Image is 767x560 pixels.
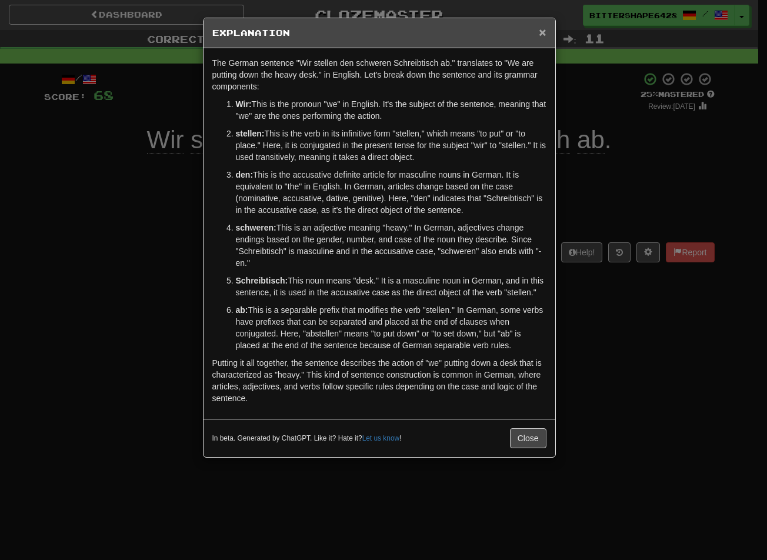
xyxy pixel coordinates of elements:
[236,276,288,285] strong: Schreibtisch:
[212,357,546,404] p: Putting it all together, the sentence describes the action of "we" putting down a desk that is ch...
[236,99,252,109] strong: Wir:
[212,27,546,39] h5: Explanation
[236,98,546,122] p: This is the pronoun "we" in English. It's the subject of the sentence, meaning that "we" are the ...
[236,169,546,216] p: This is the accusative definite article for masculine nouns in German. It is equivalent to "the" ...
[510,428,546,448] button: Close
[212,57,546,92] p: The German sentence "Wir stellen den schweren Schreibtisch ab." translates to "We are putting dow...
[236,170,254,179] strong: den:
[236,305,248,315] strong: ab:
[236,222,546,269] p: This is an adjective meaning "heavy." In German, adjectives change endings based on the gender, n...
[212,434,402,444] small: In beta. Generated by ChatGPT. Like it? Hate it? !
[236,275,546,298] p: This noun means "desk." It is a masculine noun in German, and in this sentence, it is used in the...
[236,128,546,163] p: This is the verb in its infinitive form "stellen," which means "to put" or "to place." Here, it i...
[236,223,276,232] strong: schweren:
[539,26,546,38] button: Close
[539,25,546,39] span: ×
[236,129,265,138] strong: stellen:
[236,304,546,351] p: This is a separable prefix that modifies the verb "stellen." In German, some verbs have prefixes ...
[362,434,399,442] a: Let us know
